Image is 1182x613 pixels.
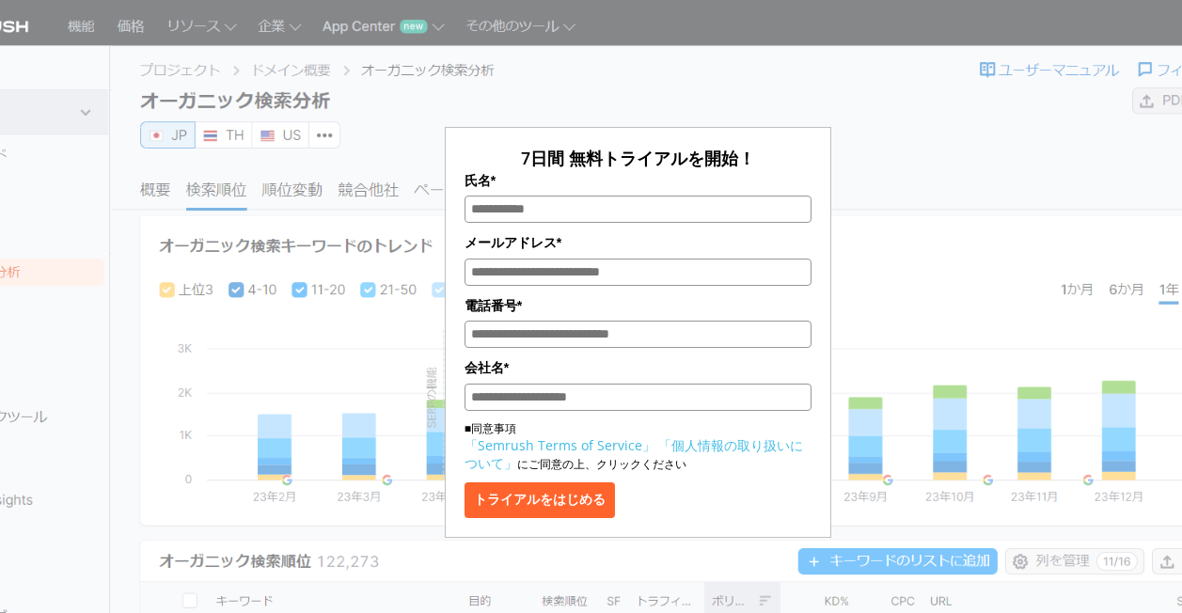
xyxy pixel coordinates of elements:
label: メールアドレス* [465,232,812,253]
p: ■同意事項 にご同意の上、クリックください [465,420,812,473]
button: トライアルをはじめる [465,482,615,518]
a: 「Semrush Terms of Service」 [465,436,655,454]
label: 電話番号* [465,295,812,316]
span: 7日間 無料トライアルを開始！ [521,147,755,169]
a: 「個人情報の取り扱いについて」 [465,436,803,472]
